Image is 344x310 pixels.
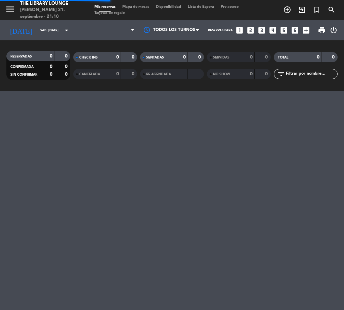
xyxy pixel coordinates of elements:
strong: 0 [116,72,119,76]
span: Tarjetas de regalo [91,11,128,15]
span: print [318,26,326,34]
i: add_box [302,26,310,35]
span: CANCELADA [79,73,100,76]
strong: 0 [50,64,52,69]
strong: 0 [332,55,336,60]
i: looks_5 [279,26,288,35]
i: power_settings_new [330,26,338,34]
i: add_circle_outline [283,6,291,14]
div: LOG OUT [329,20,339,40]
span: CONFIRMADA [10,65,34,69]
strong: 0 [198,55,202,60]
span: Mapa de mesas [119,5,153,9]
span: Lista de Espera [184,5,217,9]
span: RE AGENDADA [146,73,171,76]
i: looks_6 [291,26,299,35]
strong: 0 [65,64,69,69]
button: menu [5,4,15,16]
span: Pre-acceso [217,5,242,9]
i: looks_two [246,26,255,35]
span: SERVIDAS [213,56,229,59]
strong: 0 [65,54,69,59]
strong: 0 [132,72,136,76]
strong: 0 [132,55,136,60]
strong: 0 [265,55,269,60]
span: Reservas para [208,29,233,32]
i: menu [5,4,15,14]
div: The Library Lounge [20,0,81,7]
strong: 0 [50,72,52,77]
i: looks_3 [257,26,266,35]
i: arrow_drop_down [62,26,71,34]
strong: 0 [250,72,253,76]
i: [DATE] [5,24,37,37]
strong: 0 [50,54,52,59]
strong: 0 [317,55,319,60]
strong: 0 [250,55,253,60]
i: turned_in_not [313,6,321,14]
span: SIN CONFIRMAR [10,73,37,76]
span: RESERVADAS [10,55,32,58]
i: looks_one [235,26,244,35]
input: Filtrar por nombre... [285,70,337,78]
span: Mis reservas [91,5,119,9]
span: SENTADAS [146,56,164,59]
span: NO SHOW [213,73,230,76]
span: CHECK INS [79,56,98,59]
i: filter_list [277,70,285,78]
span: Disponibilidad [153,5,184,9]
strong: 0 [183,55,186,60]
strong: 0 [65,72,69,77]
i: exit_to_app [298,6,306,14]
strong: 0 [116,55,119,60]
strong: 0 [265,72,269,76]
i: looks_4 [268,26,277,35]
i: search [328,6,336,14]
span: TOTAL [278,56,288,59]
div: [PERSON_NAME] 21. septiembre - 21:10 [20,7,81,20]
